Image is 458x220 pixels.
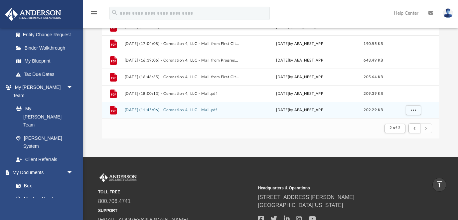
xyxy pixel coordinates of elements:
[3,8,63,21] img: Anderson Advisors Platinum Portal
[364,42,383,45] span: 190.55 KB
[125,92,239,96] button: [DATE] (18:00:13) - Coronation 4, LLC - Mail.pdf
[9,41,83,55] a: Binder Walkthrough
[389,126,400,130] span: 2 of 2
[364,25,383,29] span: 200.35 KB
[90,13,98,17] a: menu
[242,24,357,30] div: [DATE] by ABA_NEST_APP
[242,41,357,47] div: [DATE] by ABA_NEST_APP
[125,42,239,46] button: [DATE] (17:04:08) - Coronation 4, LLC - Mail from First Citizens Bank.pdf
[443,8,453,18] img: User Pic
[90,9,98,17] i: menu
[406,105,421,115] button: More options
[98,173,138,182] img: Anderson Advisors Platinum Portal
[9,102,76,132] a: My [PERSON_NAME] Team
[67,166,80,180] span: arrow_drop_down
[384,124,405,133] button: 2 of 2
[435,180,443,188] i: vertical_align_top
[67,81,80,95] span: arrow_drop_down
[242,91,357,97] div: [DATE] by ABA_NEST_APP
[98,208,253,214] small: SUPPORT
[364,108,383,112] span: 202.29 KB
[9,28,83,42] a: Entity Change Request
[258,202,343,208] a: [GEOGRAPHIC_DATA][US_STATE]
[9,179,76,192] a: Box
[9,55,80,68] a: My Blueprint
[125,75,239,79] button: [DATE] (16:48:35) - Coronation 4, LLC - Mail from First Citizens Bank.pdf
[9,131,80,153] a: [PERSON_NAME] System
[102,1,439,118] div: grid
[364,75,383,79] span: 205.64 KB
[9,192,80,206] a: Meeting Minutes
[242,57,357,63] div: [DATE] by ABA_NEST_APP
[125,108,239,112] button: [DATE] (11:45:06) - Coronation 4, LLC - Mail.pdf
[125,25,239,29] button: [DATE] (14:02:43) - Coronation 4, LLC - Mail from First Citizens Bank.pdf
[258,185,413,191] small: Headquarters & Operations
[242,107,357,113] div: [DATE] by ABA_NEST_APP
[111,9,118,16] i: search
[125,58,239,63] button: [DATE] (16:19:06) - Coronation 4, LLC - Mail from Progressive Home, by Homesite.pdf
[98,198,131,204] a: 800.706.4741
[364,58,383,62] span: 643.49 KB
[5,166,80,179] a: My Documentsarrow_drop_down
[9,153,80,166] a: Client Referrals
[364,92,383,95] span: 209.39 KB
[242,74,357,80] div: [DATE] by ABA_NEST_APP
[432,178,446,192] a: vertical_align_top
[9,68,83,81] a: Tax Due Dates
[258,194,355,200] a: [STREET_ADDRESS][PERSON_NAME]
[98,189,253,195] small: TOLL FREE
[5,81,80,102] a: My [PERSON_NAME] Teamarrow_drop_down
